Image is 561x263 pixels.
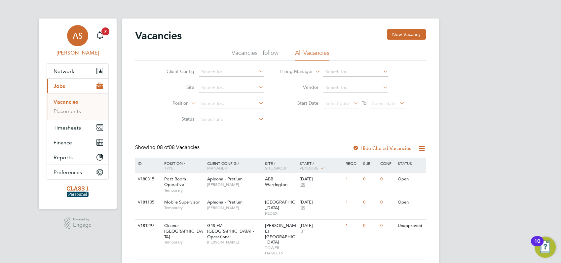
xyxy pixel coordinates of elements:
[73,222,92,228] span: Engage
[136,158,159,169] div: ID
[299,229,304,234] span: 3
[47,186,109,197] a: Go to home page
[280,84,318,90] label: Vendor
[361,158,379,169] div: Sub
[136,220,159,232] div: V181297
[156,84,194,90] label: Site
[47,64,108,78] button: Network
[344,173,361,185] div: 1
[164,176,186,187] span: Post Room Operative
[101,27,109,35] span: 7
[54,108,81,114] a: Placements
[54,83,65,89] span: Jobs
[207,199,243,205] span: Apleona - Pretium
[396,196,425,208] div: Open
[156,68,194,74] label: Client Config
[135,144,201,151] div: Showing
[361,220,379,232] div: 0
[379,196,396,208] div: 0
[54,169,82,175] span: Preferences
[64,217,92,229] a: Powered byEngage
[207,182,262,187] span: [PERSON_NAME]
[159,158,206,173] div: Position /
[275,68,313,75] label: Hiring Manager
[67,186,89,197] img: class1personnel-logo-retina.png
[47,79,108,93] button: Jobs
[396,220,425,232] div: Unapproved
[164,199,200,205] span: Mobile Supervisor
[164,165,173,170] span: Type
[39,19,117,209] nav: Main navigation
[164,205,204,210] span: Temporary
[361,173,379,185] div: 0
[265,245,296,255] span: TOWER HAMLETS
[232,49,279,61] li: Vacancies I follow
[164,240,204,245] span: Temporary
[73,217,92,222] span: Powered by
[93,25,106,46] a: 7
[265,199,295,210] span: [GEOGRAPHIC_DATA]
[47,165,108,179] button: Preferences
[372,100,396,106] span: Select date
[299,176,342,182] div: [DATE]
[54,139,72,146] span: Finance
[157,144,169,151] span: 08 of
[157,144,200,151] span: 08 Vacancies
[379,173,396,185] div: 0
[263,158,298,173] div: Site /
[73,31,83,40] span: AS
[361,196,379,208] div: 0
[299,223,342,229] div: [DATE]
[207,165,227,170] span: Manager
[207,223,254,240] span: G4S FM [GEOGRAPHIC_DATA] - Operational
[135,29,182,42] h2: Vacancies
[535,237,556,258] button: Open Resource Center, 10 new notifications
[47,135,108,150] button: Finance
[164,188,204,193] span: Temporary
[265,223,296,245] span: [PERSON_NAME][GEOGRAPHIC_DATA]
[199,83,264,93] input: Search for...
[387,29,426,40] button: New Vacancy
[207,176,243,182] span: Apleona - Pretium
[299,165,318,170] span: Vendors
[207,240,262,245] span: [PERSON_NAME]
[379,158,396,169] div: Conf
[323,83,388,93] input: Search for...
[47,25,109,57] a: AS[PERSON_NAME]
[47,49,109,57] span: Angela Sabaroche
[151,100,189,107] label: Position
[299,182,306,188] span: 39
[396,158,425,169] div: Status
[136,196,159,208] div: V181105
[47,150,108,165] button: Reports
[199,99,264,108] input: Search for...
[360,99,368,107] span: To
[54,125,81,131] span: Timesheets
[353,145,411,151] label: Hide Closed Vacancies
[164,223,203,240] span: Cleaner - [GEOGRAPHIC_DATA]
[206,158,263,173] div: Client Config /
[379,220,396,232] div: 0
[534,241,540,250] div: 10
[298,158,344,174] div: Start /
[280,100,318,106] label: Start Date
[344,196,361,208] div: 1
[156,116,194,122] label: Status
[199,67,264,77] input: Search for...
[136,173,159,185] div: V180315
[344,220,361,232] div: 1
[295,49,329,61] li: All Vacancies
[325,100,349,106] span: Select date
[265,211,296,216] span: FEDEX
[396,173,425,185] div: Open
[323,67,388,77] input: Search for...
[54,68,74,74] span: Network
[344,158,361,169] div: Reqd
[47,93,108,120] div: Jobs
[299,200,342,205] div: [DATE]
[54,99,78,105] a: Vacancies
[54,154,73,161] span: Reports
[47,120,108,135] button: Timesheets
[199,115,264,124] input: Select one
[207,205,262,210] span: [PERSON_NAME]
